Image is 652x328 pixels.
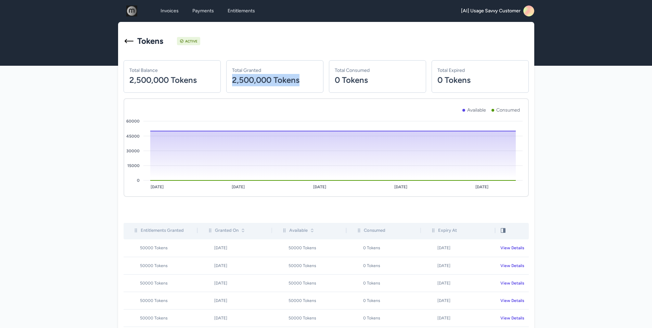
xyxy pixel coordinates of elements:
td: 50000 Tokens [272,239,346,257]
div: View Details [500,263,528,268]
tspan: 0 [137,178,140,183]
td: [DATE] [198,239,272,257]
span: [AI] Usage Savvy Customer [461,8,521,14]
p: Total Balance [129,67,215,74]
td: [DATE] [421,257,495,274]
div: View Details [500,245,528,251]
div: Active [185,39,197,44]
p: 0 Tokens [335,74,420,86]
td: 50000 Tokens [124,239,198,257]
div: View Details [500,298,528,303]
tspan: 15000 [127,163,140,168]
p: Total Expired [437,67,523,74]
td: 0 Tokens [347,274,421,292]
a: Payments [188,5,218,17]
td: 0 Tokens [347,292,421,310]
td: [DATE] [198,274,272,292]
a: Entitlements [223,5,259,17]
td: 50000 Tokens [124,310,198,327]
td: 0 Tokens [347,257,421,274]
div: Expiry At [431,227,457,234]
div: View Details [500,315,528,321]
td: 50000 Tokens [272,310,346,327]
p: Total Consumed [335,67,420,74]
td: [DATE] [421,239,495,257]
tspan: [DATE] [394,185,407,189]
tspan: [DATE] [475,185,488,189]
tspan: 45000 [126,134,140,139]
td: 50000 Tokens [272,257,346,274]
tspan: 60000 [126,119,140,124]
td: [DATE] [421,292,495,310]
td: 50000 Tokens [272,292,346,310]
td: 50000 Tokens [124,257,198,274]
tspan: 30000 [126,149,140,153]
td: [DATE] [421,274,495,292]
td: 0 Tokens [347,239,421,257]
tspan: [DATE] [151,185,164,189]
td: [DATE] [198,292,272,310]
a: [AI] Usage Savvy Customer [461,5,534,16]
p: 2,500,000 Tokens [232,74,318,86]
div: View Details [500,280,528,286]
h1: Tokens [137,36,163,47]
p: Available [467,107,486,114]
td: [DATE] [421,310,495,327]
td: 50000 Tokens [124,274,198,292]
p: 2,500,000 Tokens [129,74,215,86]
p: Total Granted [232,67,318,74]
tspan: [DATE] [313,185,326,189]
td: 50000 Tokens [272,274,346,292]
div: Available [282,227,315,234]
td: 0 Tokens [347,310,421,327]
p: Consumed [496,107,520,114]
tspan: [DATE] [232,185,245,189]
div: Entitlements Granted [133,227,184,234]
a: Invoices [156,5,183,17]
div: Consumed [356,227,385,234]
td: [DATE] [198,257,272,274]
div: Granted On [207,227,245,234]
td: 50000 Tokens [124,292,198,310]
td: [DATE] [198,310,272,327]
p: 0 Tokens [437,74,523,86]
img: logo_1759508067.png [121,5,143,16]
